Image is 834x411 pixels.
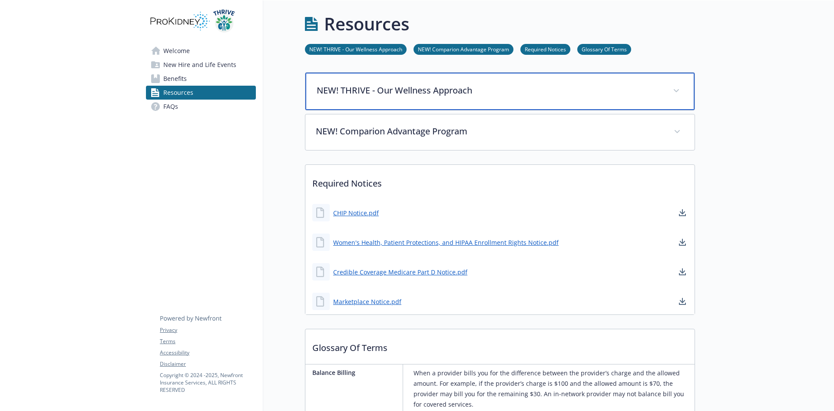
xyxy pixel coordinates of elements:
[333,297,401,306] a: Marketplace Notice.pdf
[520,45,570,53] a: Required Notices
[146,58,256,72] a: New Hire and Life Events
[333,238,559,247] a: Women's Health, Patient Protections, and HIPAA Enrollment Rights Notice.pdf
[316,125,663,138] p: NEW! Comparion Advantage Program
[160,326,255,334] a: Privacy
[305,165,695,197] p: Required Notices
[677,296,688,307] a: download document
[163,100,178,114] span: FAQs
[414,45,513,53] a: NEW! Comparion Advantage Program
[146,72,256,86] a: Benefits
[163,58,236,72] span: New Hire and Life Events
[146,86,256,100] a: Resources
[146,44,256,58] a: Welcome
[305,329,695,361] p: Glossary Of Terms
[317,84,662,97] p: NEW! THRIVE - Our Wellness Approach
[312,368,399,377] p: Balance Billing
[677,237,688,247] a: download document
[160,349,255,357] a: Accessibility
[305,73,695,110] div: NEW! THRIVE - Our Wellness Approach
[324,11,409,37] h1: Resources
[414,368,691,410] p: When a provider bills you for the difference between the provider’s charge and the allowed amount...
[577,45,631,53] a: Glossary Of Terms
[677,207,688,218] a: download document
[160,337,255,345] a: Terms
[305,114,695,150] div: NEW! Comparion Advantage Program
[305,45,407,53] a: NEW! THRIVE - Our Wellness Approach
[163,72,187,86] span: Benefits
[677,267,688,277] a: download document
[163,86,193,100] span: Resources
[146,100,256,114] a: FAQs
[160,360,255,368] a: Disclaimer
[333,267,467,277] a: Credible Coverage Medicare Part D Notice.pdf
[333,208,379,217] a: CHIP Notice.pdf
[163,44,190,58] span: Welcome
[160,371,255,394] p: Copyright © 2024 - 2025 , Newfront Insurance Services, ALL RIGHTS RESERVED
